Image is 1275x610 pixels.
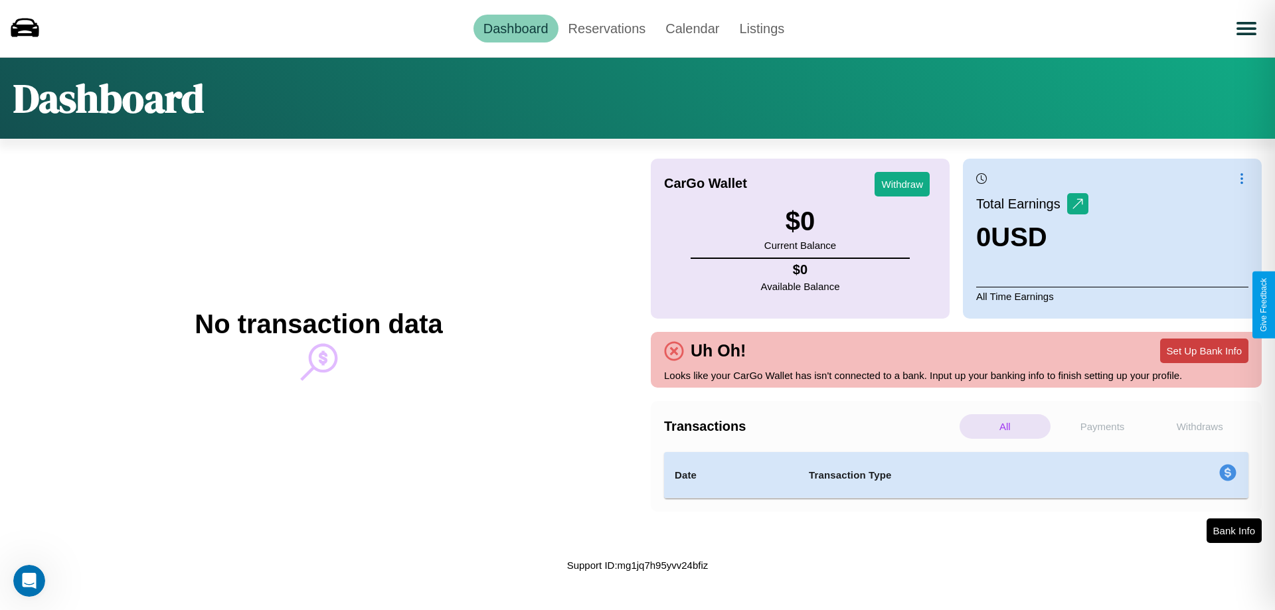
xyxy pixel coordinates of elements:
[664,366,1248,384] p: Looks like your CarGo Wallet has isn't connected to a bank. Input up your banking info to finish ...
[1228,10,1265,47] button: Open menu
[809,467,1110,483] h4: Transaction Type
[729,15,794,42] a: Listings
[1259,278,1268,332] div: Give Feedback
[675,467,788,483] h4: Date
[567,556,709,574] p: Support ID: mg1jq7h95yvv24bfiz
[1207,518,1262,543] button: Bank Info
[761,277,840,295] p: Available Balance
[684,341,752,360] h4: Uh Oh!
[664,419,956,434] h4: Transactions
[1160,339,1248,363] button: Set Up Bank Info
[195,309,442,339] h2: No transaction data
[558,15,656,42] a: Reservations
[655,15,729,42] a: Calendar
[960,414,1051,439] p: All
[875,172,930,196] button: Withdraw
[976,192,1067,216] p: Total Earnings
[1154,414,1245,439] p: Withdraws
[761,262,840,277] h4: $ 0
[764,236,836,254] p: Current Balance
[764,206,836,236] h3: $ 0
[976,222,1088,252] h3: 0 USD
[664,176,747,191] h4: CarGo Wallet
[13,71,204,125] h1: Dashboard
[976,287,1248,305] p: All Time Earnings
[473,15,558,42] a: Dashboard
[664,452,1248,498] table: simple table
[13,565,45,597] iframe: Intercom live chat
[1057,414,1148,439] p: Payments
